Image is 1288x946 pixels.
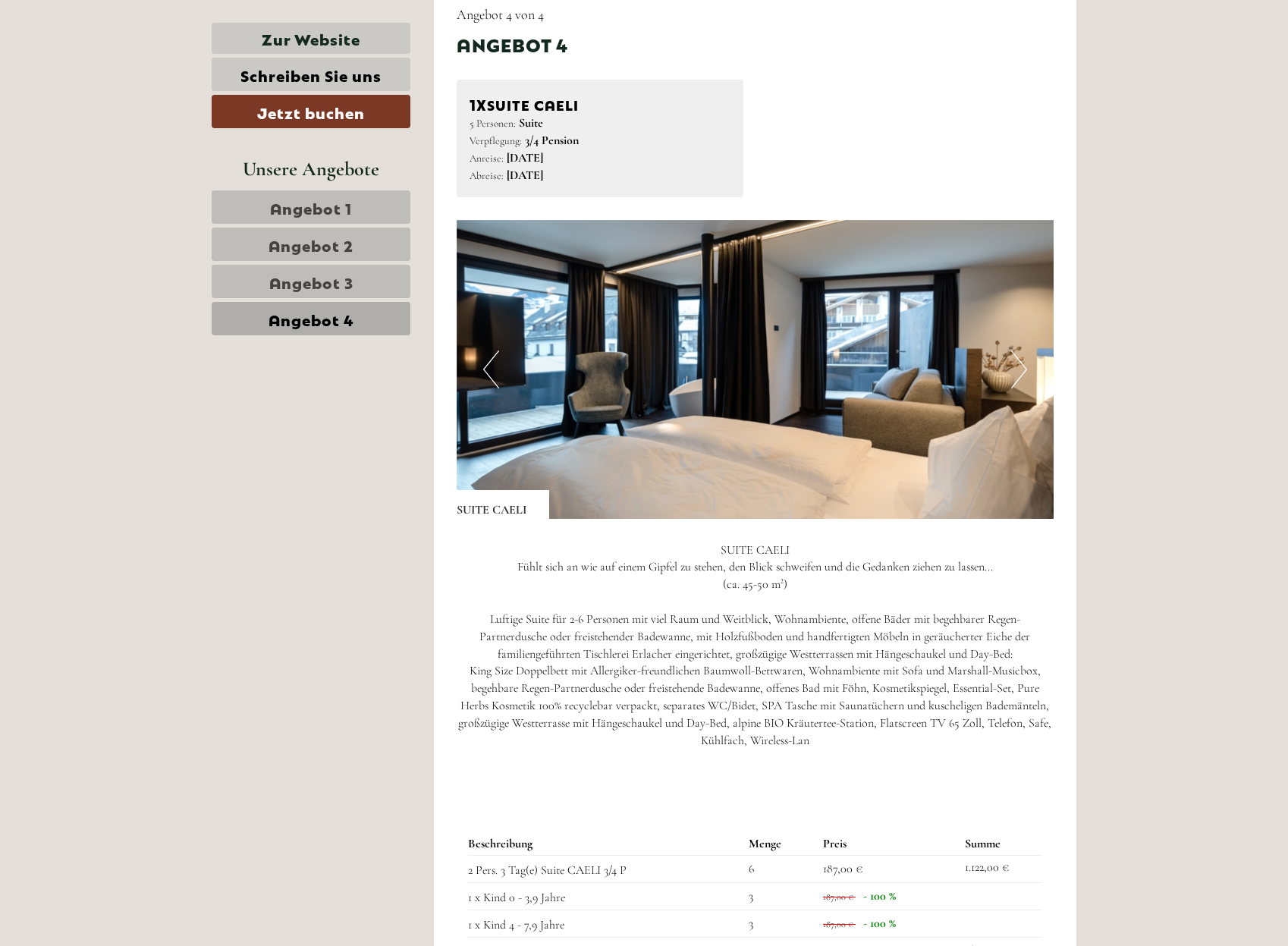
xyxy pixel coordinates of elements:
[743,883,817,910] td: 3
[457,220,1054,519] img: image
[468,883,743,910] td: 1 x Kind 0 - 3,9 Jahre
[457,542,1054,767] p: SUITE CAELI Fühlt sich an wie auf einem Gipfel zu stehen, den Blick schweifen und die Gedanken zi...
[468,856,743,883] td: 2 Pers. 3 Tag(e) Suite CAELI 3/4 P
[470,134,522,147] small: Verpflegung:
[212,155,410,183] div: Unsere Angebote
[525,133,579,148] b: 3/4 Pension
[468,910,743,938] td: 1 x Kind 4 - 7,9 Jahre
[457,6,544,23] span: Angebot 4 von 4
[457,490,549,519] div: SUITE CAELI
[375,41,586,87] div: Guten Tag, wie können wir Ihnen helfen?
[743,910,817,938] td: 3
[492,393,598,426] button: Senden
[863,888,896,904] span: - 100 %
[823,861,862,876] span: 187,00 €
[468,832,743,856] th: Beschreibung
[483,350,499,388] button: Previous
[457,31,568,57] div: Angebot 4
[212,95,410,128] a: Jetzt buchen
[382,74,575,84] small: 12:57
[272,11,326,37] div: [DATE]
[743,832,817,856] th: Menge
[269,308,354,329] span: Angebot 4
[959,832,1042,856] th: Summe
[470,152,504,165] small: Anreise:
[863,916,896,931] span: - 100 %
[212,23,410,54] a: Zur Website
[823,891,853,902] span: 187,00 €
[823,919,853,929] span: 187,00 €
[270,196,352,218] span: Angebot 1
[507,168,543,183] b: [DATE]
[382,44,575,56] div: Sie
[959,856,1042,883] td: 1.122,00 €
[519,115,543,130] b: Suite
[212,58,410,91] a: Schreiben Sie uns
[743,856,817,883] td: 6
[470,169,504,182] small: Abreise:
[817,832,959,856] th: Preis
[507,150,543,165] b: [DATE]
[470,93,731,115] div: SUITE CAELI
[470,117,516,130] small: 5 Personen:
[269,234,353,255] span: Angebot 2
[1011,350,1027,388] button: Next
[269,271,353,292] span: Angebot 3
[470,93,487,114] b: 1x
